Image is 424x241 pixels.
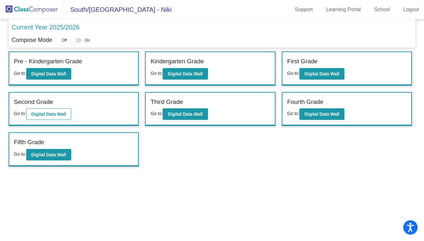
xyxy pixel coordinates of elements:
p: Compose Mode [12,36,52,44]
label: Second Grade [14,97,53,107]
span: Go to: [150,71,163,76]
label: Third Grade [150,97,183,107]
button: Digital Data Wall [163,108,208,120]
label: Pre - Kindergarten Grade [14,57,82,66]
label: First Grade [287,57,318,66]
span: South/[GEOGRAPHIC_DATA] - Niki [64,4,172,15]
span: Go to: [287,111,299,116]
span: Go to: [287,71,299,76]
button: Digital Data Wall [299,68,344,80]
b: Digital Data Wall [168,71,203,76]
button: Digital Data Wall [26,108,71,120]
b: Digital Data Wall [305,112,339,117]
b: Digital Data Wall [31,112,66,117]
b: Digital Data Wall [31,71,66,76]
p: Current Year 2025/2026 [12,22,80,32]
span: On [85,37,90,43]
a: Logout [398,4,424,15]
span: Go to: [150,111,163,116]
a: Learning Portal [321,4,366,15]
button: Digital Data Wall [163,68,208,80]
b: Digital Data Wall [168,112,203,117]
button: Digital Data Wall [26,68,71,80]
label: Fifth Grade [14,138,44,147]
a: Support [290,4,318,15]
a: School [369,4,395,15]
span: Go to: [14,71,26,76]
span: Off [62,37,67,43]
label: Fourth Grade [287,97,323,107]
button: Digital Data Wall [26,149,71,160]
span: Go to: [14,152,26,157]
label: Kindergarten Grade [150,57,204,66]
button: Digital Data Wall [299,108,344,120]
b: Digital Data Wall [305,71,339,76]
span: Go to: [14,111,26,116]
b: Digital Data Wall [31,152,66,157]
